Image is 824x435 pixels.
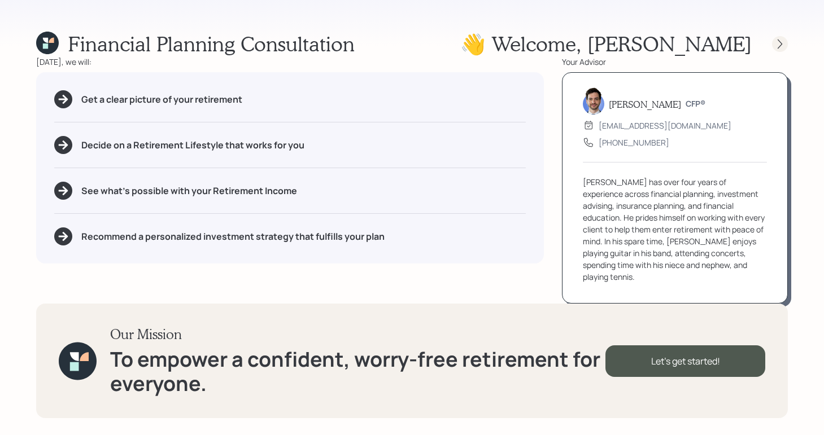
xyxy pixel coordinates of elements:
div: [DATE], we will: [36,56,544,68]
h1: Financial Planning Consultation [68,32,355,56]
div: Your Advisor [562,56,788,68]
h1: 👋 Welcome , [PERSON_NAME] [460,32,752,56]
h5: Recommend a personalized investment strategy that fulfills your plan [81,231,385,242]
h5: See what's possible with your Retirement Income [81,186,297,196]
h6: CFP® [686,99,705,109]
div: Let's get started! [605,345,765,377]
h5: Get a clear picture of your retirement [81,94,242,105]
div: [PERSON_NAME] has over four years of experience across financial planning, investment advising, i... [583,176,767,283]
div: [EMAIL_ADDRESS][DOMAIN_NAME] [599,120,731,131]
h1: To empower a confident, worry-free retirement for everyone. [110,347,605,396]
h5: Decide on a Retirement Lifestyle that works for you [81,140,304,151]
img: jonah-coleman-headshot.png [583,87,604,115]
h3: Our Mission [110,326,605,342]
h5: [PERSON_NAME] [609,99,681,109]
div: [PHONE_NUMBER] [599,137,669,148]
